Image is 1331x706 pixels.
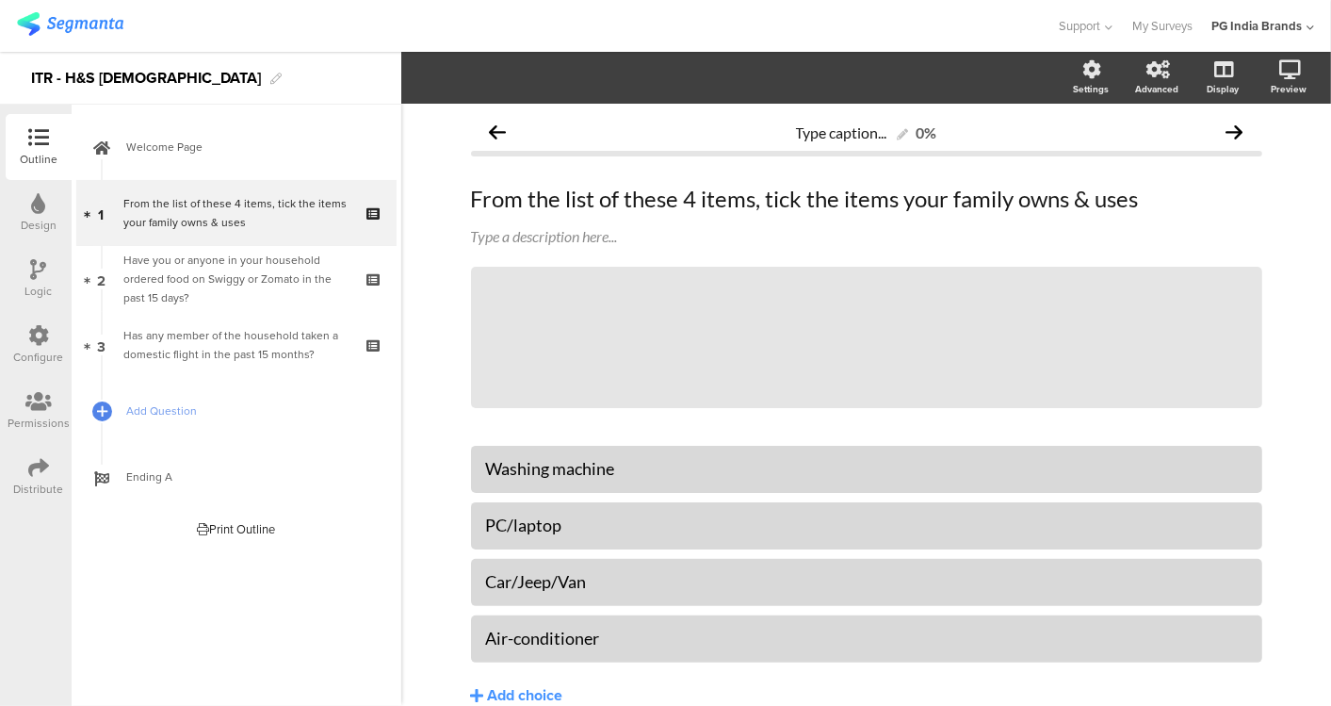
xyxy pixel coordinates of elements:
div: Print Outline [198,520,276,538]
div: PG India Brands [1211,17,1302,35]
div: Air-conditioner [486,628,1247,649]
div: Type a description here... [471,227,1262,245]
div: Car/Jeep/Van [486,571,1247,593]
div: Distribute [14,481,64,498]
div: Display [1207,82,1239,96]
span: Ending A [126,468,367,486]
span: 2 [97,269,106,289]
span: Welcome Page [126,138,367,156]
div: Outline [20,151,57,168]
span: 1 [99,203,105,223]
div: Washing machine [486,458,1247,480]
div: Has any member of the household taken a domestic flight in the past 15 months? [123,326,349,364]
a: 1 From the list of these 4 items, tick the items your family owns & uses [76,180,397,246]
img: segmanta logo [17,12,123,36]
span: Type caption... [796,123,887,141]
div: Design [21,217,57,234]
div: Configure [14,349,64,366]
div: 0% [917,123,937,141]
p: From the list of these 4 items, tick the items your family owns & uses [471,185,1262,213]
a: 3 Has any member of the household taken a domestic flight in the past 15 months? [76,312,397,378]
div: Have you or anyone in your household ordered food on Swiggy or Zomato in the past 15 days? [123,251,349,307]
div: Add choice [488,686,563,706]
a: 2 Have you or anyone in your household ordered food on Swiggy or Zomato in the past 15 days? [76,246,397,312]
div: From the list of these 4 items, tick the items your family owns & uses [123,194,349,232]
span: Add Question [126,402,367,420]
span: 3 [97,335,106,355]
a: Ending A [76,444,397,510]
div: Preview [1271,82,1307,96]
div: Advanced [1135,82,1178,96]
span: Support [1060,17,1101,35]
div: Permissions [8,415,70,432]
div: PC/laptop [486,515,1247,536]
div: Logic [25,283,53,300]
div: Settings [1073,82,1109,96]
a: Welcome Page [76,114,397,180]
div: ITR - H&S [DEMOGRAPHIC_DATA] [31,63,261,93]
